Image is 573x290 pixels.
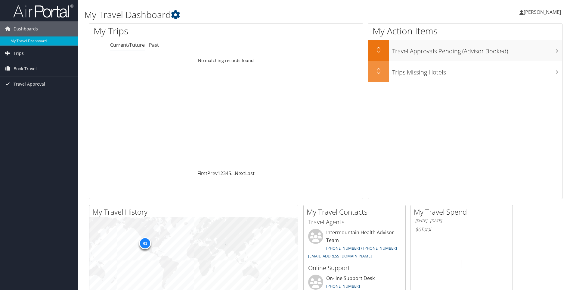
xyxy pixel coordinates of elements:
[226,170,228,177] a: 4
[245,170,255,177] a: Last
[415,226,421,233] span: $0
[197,170,207,177] a: First
[368,25,562,37] h1: My Action Items
[415,218,508,224] h6: [DATE] - [DATE]
[414,207,513,217] h2: My Travel Spend
[207,170,218,177] a: Prev
[13,4,73,18] img: airportal-logo.png
[218,170,220,177] a: 1
[415,226,508,233] h6: Total
[524,9,561,15] span: [PERSON_NAME]
[308,264,401,272] h3: Online Support
[368,61,562,82] a: 0Trips Missing Hotels
[326,283,360,289] a: [PHONE_NUMBER]
[92,207,298,217] h2: My Travel History
[308,218,401,226] h3: Travel Agents
[110,42,145,48] a: Current/Future
[231,170,235,177] span: …
[84,8,406,21] h1: My Travel Dashboard
[223,170,226,177] a: 3
[368,45,389,55] h2: 0
[94,25,244,37] h1: My Trips
[228,170,231,177] a: 5
[326,245,397,251] a: [PHONE_NUMBER] / [PHONE_NUMBER]
[220,170,223,177] a: 2
[14,46,24,61] span: Trips
[519,3,567,21] a: [PERSON_NAME]
[139,237,151,249] div: 61
[14,21,38,36] span: Dashboards
[368,40,562,61] a: 0Travel Approvals Pending (Advisor Booked)
[149,42,159,48] a: Past
[307,207,405,217] h2: My Travel Contacts
[392,44,562,55] h3: Travel Approvals Pending (Advisor Booked)
[89,55,363,66] td: No matching records found
[235,170,245,177] a: Next
[14,61,37,76] span: Book Travel
[14,77,45,92] span: Travel Approval
[305,229,404,261] li: Intermountain Health Advisor Team
[368,66,389,76] h2: 0
[392,65,562,77] h3: Trips Missing Hotels
[308,253,372,259] a: [EMAIL_ADDRESS][DOMAIN_NAME]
